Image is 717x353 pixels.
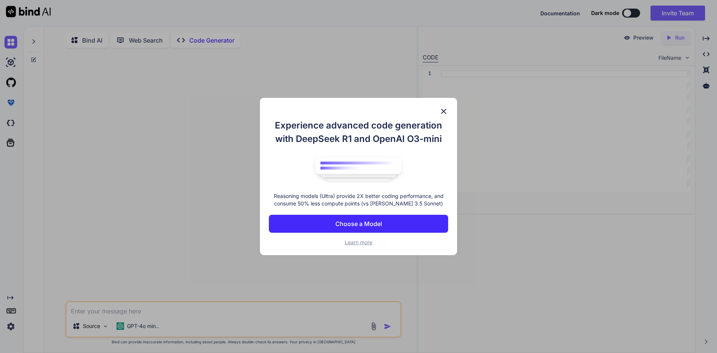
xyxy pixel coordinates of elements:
span: Learn more [345,239,372,245]
p: Choose a Model [335,219,382,228]
p: Reasoning models (Ultra) provide 2X better coding performance, and consume 50% less compute point... [269,192,448,207]
button: Choose a Model [269,215,448,233]
img: close [439,107,448,116]
h1: Experience advanced code generation with DeepSeek R1 and OpenAI O3-mini [269,119,448,146]
img: bind logo [310,153,407,185]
